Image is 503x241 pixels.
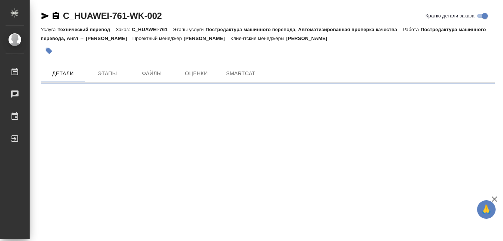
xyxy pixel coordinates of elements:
[41,27,57,32] p: Услуга
[132,27,173,32] p: C_HUAWEI-761
[403,27,421,32] p: Работа
[480,202,493,217] span: 🙏
[286,36,333,41] p: [PERSON_NAME]
[51,11,60,20] button: Скопировать ссылку
[173,27,206,32] p: Этапы услуги
[230,36,286,41] p: Клиентские менеджеры
[206,27,403,32] p: Постредактура машинного перевода, Автоматизированная проверка качества
[179,69,214,78] span: Оценки
[477,200,496,219] button: 🙏
[90,69,125,78] span: Этапы
[45,69,81,78] span: Детали
[63,11,162,21] a: C_HUAWEI-761-WK-002
[41,43,57,59] button: Добавить тэг
[184,36,230,41] p: [PERSON_NAME]
[426,12,474,20] span: Кратко детали заказа
[134,69,170,78] span: Файлы
[223,69,259,78] span: SmartCat
[57,27,116,32] p: Технический перевод
[41,11,50,20] button: Скопировать ссылку для ЯМессенджера
[116,27,132,32] p: Заказ:
[133,36,184,41] p: Проектный менеджер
